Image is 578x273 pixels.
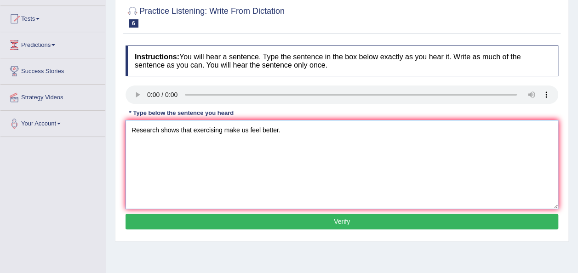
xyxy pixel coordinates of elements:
div: * Type below the sentence you heard [126,108,237,117]
span: 6 [129,19,138,28]
a: Tests [0,6,105,29]
b: Instructions: [135,53,179,61]
button: Verify [126,214,558,229]
a: Success Stories [0,58,105,81]
h2: Practice Listening: Write From Dictation [126,5,285,28]
a: Strategy Videos [0,85,105,108]
h4: You will hear a sentence. Type the sentence in the box below exactly as you hear it. Write as muc... [126,45,558,76]
a: Your Account [0,111,105,134]
a: Predictions [0,32,105,55]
